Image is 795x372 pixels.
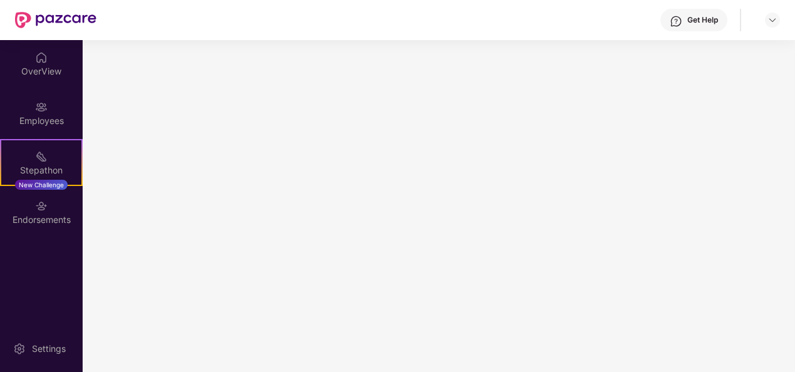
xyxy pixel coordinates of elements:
[687,15,718,25] div: Get Help
[1,164,81,177] div: Stepathon
[35,200,48,212] img: svg+xml;base64,PHN2ZyBpZD0iRW5kb3JzZW1lbnRzIiB4bWxucz0iaHR0cDovL3d3dy53My5vcmcvMjAwMC9zdmciIHdpZH...
[767,15,777,25] img: svg+xml;base64,PHN2ZyBpZD0iRHJvcGRvd24tMzJ4MzIiIHhtbG5zPSJodHRwOi8vd3d3LnczLm9yZy8yMDAwL3N2ZyIgd2...
[670,15,682,28] img: svg+xml;base64,PHN2ZyBpZD0iSGVscC0zMngzMiIgeG1sbnM9Imh0dHA6Ly93d3cudzMub3JnLzIwMDAvc3ZnIiB3aWR0aD...
[35,51,48,64] img: svg+xml;base64,PHN2ZyBpZD0iSG9tZSIgeG1sbnM9Imh0dHA6Ly93d3cudzMub3JnLzIwMDAvc3ZnIiB3aWR0aD0iMjAiIG...
[35,101,48,113] img: svg+xml;base64,PHN2ZyBpZD0iRW1wbG95ZWVzIiB4bWxucz0iaHR0cDovL3d3dy53My5vcmcvMjAwMC9zdmciIHdpZHRoPS...
[28,343,69,355] div: Settings
[15,12,96,28] img: New Pazcare Logo
[13,343,26,355] img: svg+xml;base64,PHN2ZyBpZD0iU2V0dGluZy0yMHgyMCIgeG1sbnM9Imh0dHA6Ly93d3cudzMub3JnLzIwMDAvc3ZnIiB3aW...
[35,150,48,163] img: svg+xml;base64,PHN2ZyB4bWxucz0iaHR0cDovL3d3dy53My5vcmcvMjAwMC9zdmciIHdpZHRoPSIyMSIgaGVpZ2h0PSIyMC...
[15,180,68,190] div: New Challenge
